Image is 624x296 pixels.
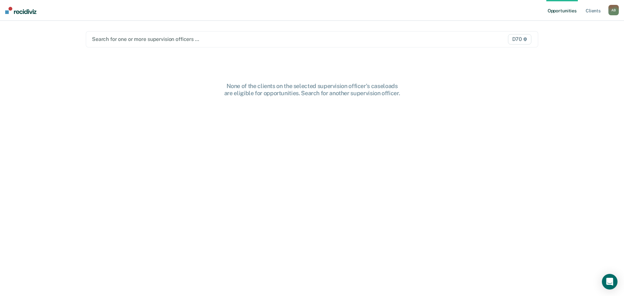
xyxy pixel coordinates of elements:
div: A B [608,5,619,15]
div: None of the clients on the selected supervision officer's caseloads are eligible for opportunitie... [208,83,416,97]
span: D70 [508,34,531,45]
div: Open Intercom Messenger [602,274,617,290]
button: AB [608,5,619,15]
img: Recidiviz [5,7,36,14]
